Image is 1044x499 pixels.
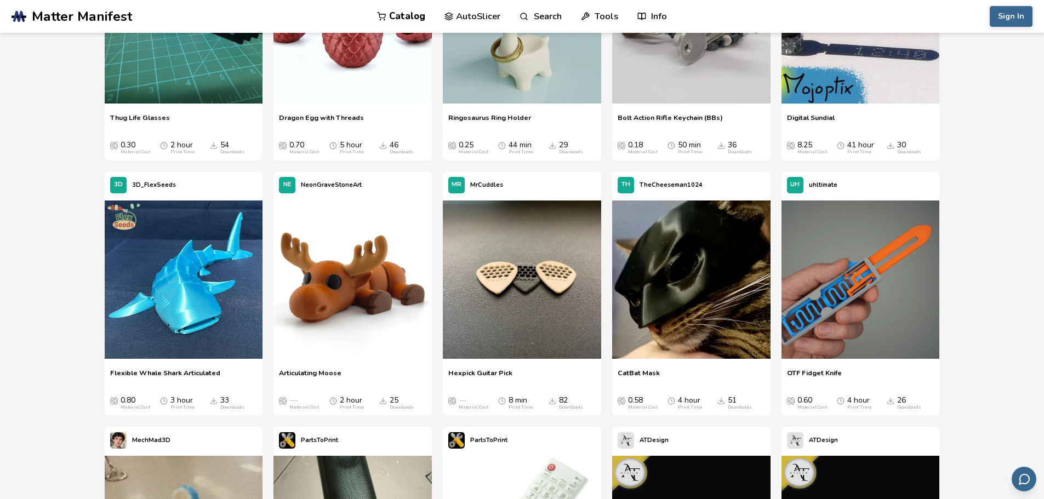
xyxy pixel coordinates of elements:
[809,179,837,191] p: uhltimate
[210,396,218,405] span: Downloads
[628,405,658,410] div: Material Cost
[170,141,195,155] div: 2 hour
[628,150,658,155] div: Material Cost
[121,405,150,410] div: Material Cost
[340,141,364,155] div: 5 hour
[390,150,414,155] div: Downloads
[448,113,531,130] a: Ringosaurus Ring Holder
[452,181,461,188] span: MR
[448,396,456,405] span: Average Cost
[105,427,176,454] a: MechMad3D's profileMechMad3D
[678,396,702,410] div: 4 hour
[289,150,319,155] div: Material Cost
[618,396,625,405] span: Average Cost
[32,9,132,24] span: Matter Manifest
[289,405,319,410] div: Material Cost
[678,150,702,155] div: Print Time
[340,405,364,410] div: Print Time
[459,141,488,155] div: 0.25
[847,141,874,155] div: 41 hour
[668,396,675,405] span: Average Print Time
[717,396,725,405] span: Downloads
[787,369,842,385] a: OTF Fidget Knife
[110,113,170,130] a: Thug Life Glasses
[390,396,414,410] div: 25
[220,405,244,410] div: Downloads
[640,434,669,446] p: ATDesign
[717,141,725,150] span: Downloads
[618,113,723,130] a: Bolt Action Rifle Keychain (BBs)
[279,369,341,385] a: Articulating Moose
[559,396,583,410] div: 82
[728,150,752,155] div: Downloads
[114,181,123,188] span: 3D
[668,141,675,150] span: Average Print Time
[448,141,456,150] span: Average Cost
[787,141,795,150] span: Average Cost
[279,113,364,130] a: Dragon Egg with Threads
[279,432,295,449] img: PartsToPrint's profile
[628,396,658,410] div: 0.58
[728,141,752,155] div: 36
[897,405,921,410] div: Downloads
[787,396,795,405] span: Average Cost
[340,396,364,410] div: 2 hour
[549,396,556,405] span: Downloads
[110,141,118,150] span: Average Cost
[210,141,218,150] span: Downloads
[448,369,512,385] a: Hexpick Guitar Pick
[678,141,702,155] div: 50 min
[379,141,387,150] span: Downloads
[279,396,287,405] span: Average Cost
[809,434,838,446] p: ATDesign
[990,6,1032,27] button: Sign In
[132,434,170,446] p: MechMad3D
[220,396,244,410] div: 33
[787,113,835,130] a: Digital Sundial
[509,141,533,155] div: 44 min
[283,181,292,188] span: NE
[837,396,845,405] span: Average Print Time
[781,427,843,454] a: ATDesign's profileATDesign
[329,396,337,405] span: Average Print Time
[837,141,845,150] span: Average Print Time
[797,396,827,410] div: 0.60
[728,396,752,410] div: 51
[170,150,195,155] div: Print Time
[787,432,803,449] img: ATDesign's profile
[498,396,506,405] span: Average Print Time
[887,396,894,405] span: Downloads
[797,150,827,155] div: Material Cost
[289,396,297,405] span: —
[340,150,364,155] div: Print Time
[220,150,244,155] div: Downloads
[470,179,503,191] p: MrCuddles
[847,396,871,410] div: 4 hour
[329,141,337,150] span: Average Print Time
[847,150,871,155] div: Print Time
[559,150,583,155] div: Downloads
[790,181,800,188] span: UH
[618,369,660,385] a: CatBat Mask
[797,141,827,155] div: 8.25
[678,405,702,410] div: Print Time
[110,369,220,385] a: Flexible Whale Shark Articulated
[612,427,674,454] a: ATDesign's profileATDesign
[273,427,344,454] a: PartsToPrint's profilePartsToPrint
[459,396,466,405] span: —
[289,141,319,155] div: 0.70
[1012,467,1036,491] button: Send feedback via email
[618,432,634,449] img: ATDesign's profile
[459,405,488,410] div: Material Cost
[301,434,338,446] p: PartsToPrint
[121,141,150,155] div: 0.30
[443,427,513,454] a: PartsToPrint's profilePartsToPrint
